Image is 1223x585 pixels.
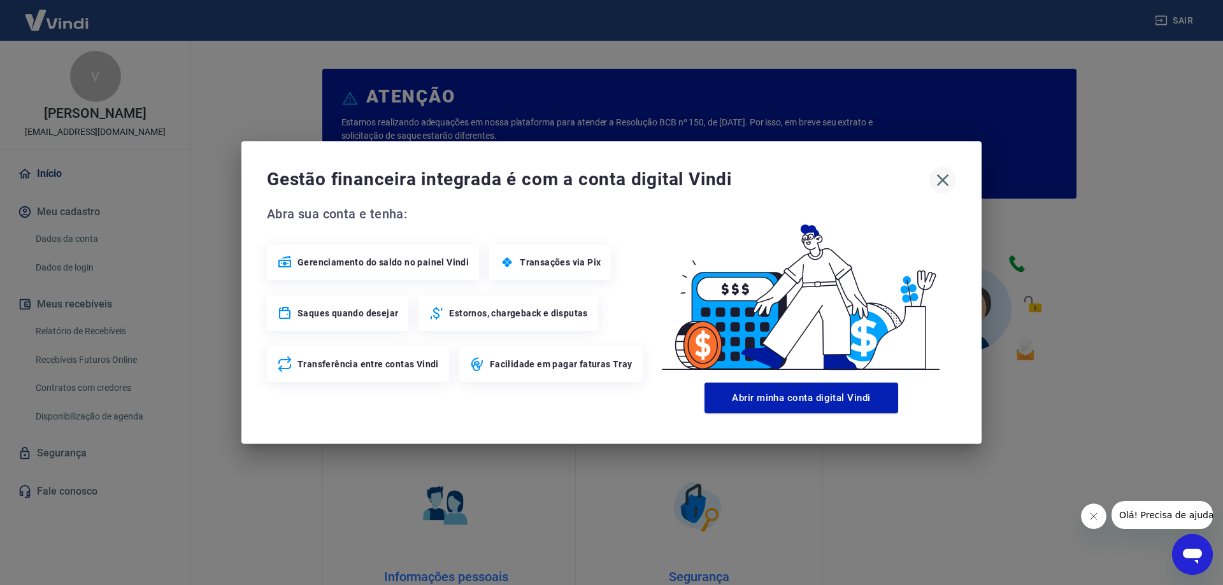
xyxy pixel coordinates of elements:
[1112,501,1213,529] iframe: Mensagem da empresa
[1172,534,1213,575] iframe: Botão para abrir a janela de mensagens
[8,9,107,19] span: Olá! Precisa de ajuda?
[449,307,587,320] span: Estornos, chargeback e disputas
[1081,504,1106,529] iframe: Fechar mensagem
[297,307,398,320] span: Saques quando desejar
[647,204,956,377] img: Good Billing
[267,167,929,192] span: Gestão financeira integrada é com a conta digital Vindi
[490,358,633,370] span: Facilidade em pagar faturas Tray
[297,358,439,370] span: Transferência entre contas Vindi
[520,256,601,269] span: Transações via Pix
[297,256,469,269] span: Gerenciamento do saldo no painel Vindi
[704,383,898,413] button: Abrir minha conta digital Vindi
[267,204,647,224] span: Abra sua conta e tenha:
